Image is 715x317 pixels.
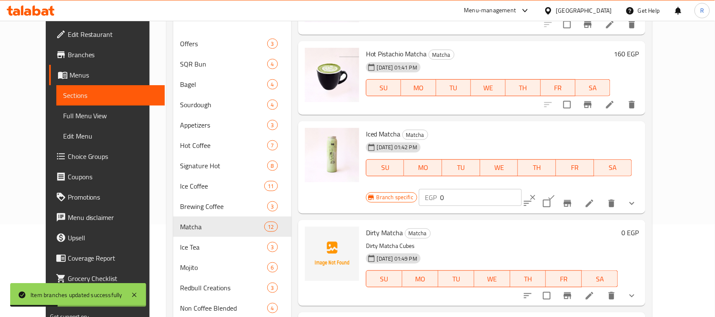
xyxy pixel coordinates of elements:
div: Brewing Coffee3 [173,196,291,217]
div: items [264,181,278,191]
span: FR [549,273,579,285]
button: TH [510,270,546,287]
button: WE [474,270,510,287]
span: TH [514,273,543,285]
button: delete [622,14,642,35]
a: Edit menu item [585,291,595,301]
span: Offers [180,39,267,49]
span: R [700,6,704,15]
button: TH [518,159,556,176]
span: Coverage Report [68,253,158,263]
button: MO [401,79,436,96]
h6: 0 EGP [621,227,639,239]
button: SU [366,159,405,176]
span: Non Coffee Blended [180,303,267,313]
span: 3 [268,243,277,251]
div: Matcha [402,130,428,140]
span: SQR Bun [180,59,267,69]
div: Matcha12 [173,217,291,237]
span: Hot Pistachio Matcha [366,47,427,60]
span: Matcha [429,50,454,60]
a: Edit Restaurant [49,24,165,44]
span: SU [370,273,399,285]
svg: Show Choices [627,291,637,301]
span: Signature Hot [180,161,267,171]
span: Select to update [558,96,576,114]
button: ok [542,188,561,207]
span: 3 [268,284,277,292]
span: FR [544,82,572,94]
div: items [267,242,278,252]
span: Matcha [180,222,264,232]
h2: Menu sections [177,10,233,22]
span: Select to update [538,287,556,305]
button: show more [622,193,642,214]
svg: Show Choices [627,198,637,209]
a: Edit menu item [605,100,615,110]
div: items [267,39,278,49]
span: Choice Groups [68,151,158,161]
div: Ice Coffee11 [173,176,291,196]
div: Appetizers3 [173,115,291,135]
button: WE [471,79,506,96]
span: SU [370,161,401,174]
a: Menus [49,65,165,85]
span: MO [407,161,439,174]
span: MO [405,82,432,94]
span: Matcha [405,228,430,238]
button: MO [402,270,438,287]
span: Ice Coffee [180,181,264,191]
img: Hot Pistachio Matcha [305,48,359,102]
button: WE [480,159,518,176]
span: 3 [268,203,277,211]
button: TU [442,159,480,176]
div: [GEOGRAPHIC_DATA] [556,6,612,15]
span: Brewing Coffee [180,201,267,211]
span: Menus [69,70,158,80]
span: 3 [268,121,277,129]
a: Coverage Report [49,248,165,268]
div: items [267,201,278,211]
div: items [267,140,278,150]
span: Coupons [68,172,158,182]
a: Menu disclaimer [49,207,165,228]
button: FR [546,270,582,287]
button: TU [436,79,471,96]
div: items [267,100,278,110]
span: WE [474,82,502,94]
button: Branch-specific-item [578,95,598,115]
div: items [267,120,278,130]
span: 4 [268,81,277,89]
span: Redbull Creations [180,283,267,293]
button: SU [366,270,402,287]
span: 4 [268,304,277,312]
span: Sections [63,90,158,100]
span: Hot Coffee [180,140,267,150]
span: Menu disclaimer [68,212,158,222]
p: EGP [425,192,437,203]
span: Full Menu View [63,111,158,121]
span: 3 [268,40,277,48]
a: Edit menu item [605,19,615,30]
div: Item branches updated successfully [30,290,122,300]
div: Signature Hot8 [173,156,291,176]
div: Redbull Creations3 [173,278,291,298]
div: Mojito6 [173,257,291,278]
h6: 160 EGP [614,48,639,60]
button: SU [366,79,401,96]
span: TH [521,161,553,174]
button: delete [601,193,622,214]
a: Full Menu View [56,106,165,126]
div: Matcha [405,228,431,239]
button: sort-choices [518,286,538,306]
span: Select to update [558,16,576,33]
span: WE [484,161,515,174]
span: 8 [268,162,277,170]
button: clear [524,188,542,207]
span: Dirty Matcha [366,226,403,239]
div: items [264,222,278,232]
span: TU [446,161,477,174]
span: Appetizers [180,120,267,130]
